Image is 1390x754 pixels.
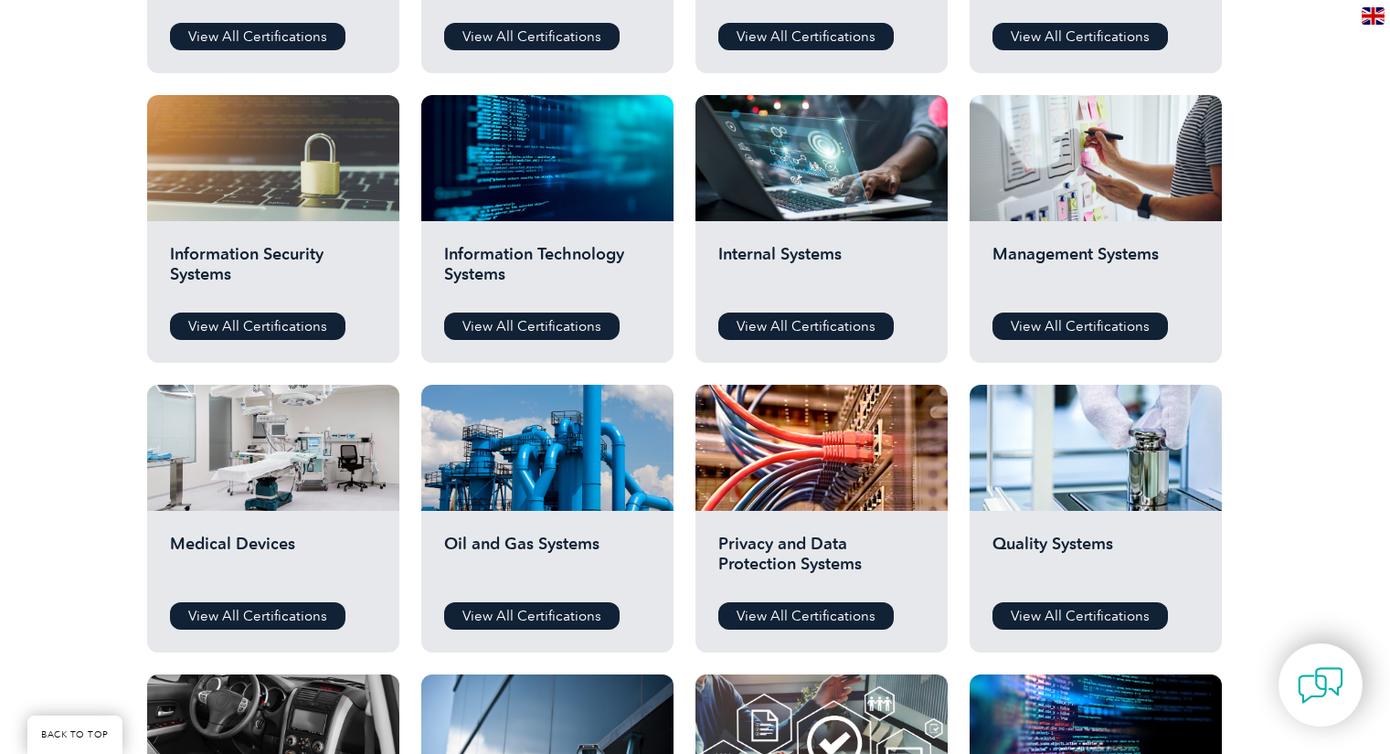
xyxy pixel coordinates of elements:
h2: Information Technology Systems [444,244,651,299]
h2: Internal Systems [718,244,925,299]
a: View All Certifications [170,313,345,340]
img: contact-chat.png [1298,663,1343,708]
a: View All Certifications [718,313,894,340]
a: View All Certifications [992,23,1168,50]
h2: Information Security Systems [170,244,377,299]
a: View All Certifications [444,602,620,630]
h2: Management Systems [992,244,1199,299]
a: View All Certifications [444,23,620,50]
a: View All Certifications [718,23,894,50]
h2: Medical Devices [170,534,377,589]
a: View All Certifications [170,23,345,50]
h2: Oil and Gas Systems [444,534,651,589]
h2: Privacy and Data Protection Systems [718,534,925,589]
a: View All Certifications [170,602,345,630]
a: View All Certifications [444,313,620,340]
a: View All Certifications [992,602,1168,630]
a: View All Certifications [718,602,894,630]
a: View All Certifications [992,313,1168,340]
h2: Quality Systems [992,534,1199,589]
a: BACK TO TOP [27,716,122,754]
img: en [1362,7,1385,25]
